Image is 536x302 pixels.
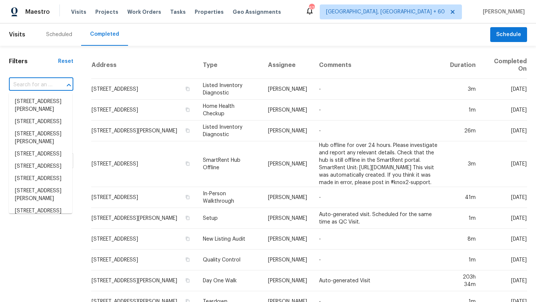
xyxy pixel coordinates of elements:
button: Schedule [490,27,527,42]
td: [STREET_ADDRESS][PERSON_NAME] [91,270,197,291]
td: - [313,121,444,141]
td: [PERSON_NAME] [262,250,313,270]
td: 3m [444,141,482,187]
td: [PERSON_NAME] [262,208,313,229]
td: [DATE] [482,250,527,270]
td: Listed Inventory Diagnostic [197,121,262,141]
td: [STREET_ADDRESS] [91,79,197,100]
span: Maestro [25,8,50,16]
td: 1m [444,208,482,229]
button: Copy Address [184,127,191,134]
td: [DATE] [482,141,527,187]
li: [STREET_ADDRESS][PERSON_NAME] [9,96,72,116]
td: [PERSON_NAME] [262,270,313,291]
td: 203h 34m [444,270,482,291]
td: 1m [444,250,482,270]
td: [PERSON_NAME] [262,187,313,208]
td: [PERSON_NAME] [262,229,313,250]
td: Hub offline for over 24 hours. Please investigate and report any relevant details. Check that the... [313,141,444,187]
td: SmartRent Hub Offline [197,141,262,187]
button: Copy Address [184,106,191,113]
td: [DATE] [482,187,527,208]
li: [STREET_ADDRESS] [9,173,72,185]
span: Tasks [170,9,186,15]
h1: Filters [9,58,58,65]
button: Copy Address [184,194,191,200]
td: 3m [444,79,482,100]
td: [STREET_ADDRESS] [91,141,197,187]
td: [STREET_ADDRESS] [91,250,197,270]
input: Search for an address... [9,79,52,91]
li: [STREET_ADDRESS] [9,205,72,217]
td: [DATE] [482,229,527,250]
td: Quality Control [197,250,262,270]
td: [DATE] [482,79,527,100]
td: 41m [444,187,482,208]
span: [PERSON_NAME] [480,8,525,16]
td: Setup [197,208,262,229]
th: Type [197,52,262,79]
td: - [313,229,444,250]
button: Copy Address [184,277,191,284]
td: [DATE] [482,270,527,291]
td: [STREET_ADDRESS][PERSON_NAME] [91,121,197,141]
td: Day One Walk [197,270,262,291]
span: Projects [95,8,118,16]
th: Address [91,52,197,79]
td: - [313,100,444,121]
th: Assignee [262,52,313,79]
td: [PERSON_NAME] [262,121,313,141]
span: Visits [9,26,25,43]
td: - [313,79,444,100]
div: Completed [90,30,119,38]
td: Auto-generated Visit [313,270,444,291]
span: Schedule [496,30,521,39]
li: [STREET_ADDRESS][PERSON_NAME] [9,185,72,205]
div: 627 [309,4,314,12]
td: Auto-generated visit. Scheduled for the same time as QC Visit. [313,208,444,229]
button: Copy Address [184,256,191,263]
div: Reset [58,58,73,65]
td: [PERSON_NAME] [262,141,313,187]
li: [STREET_ADDRESS] [9,148,72,160]
td: [PERSON_NAME] [262,79,313,100]
div: Scheduled [46,31,72,38]
td: [PERSON_NAME] [262,100,313,121]
button: Close [64,80,74,90]
td: Home Health Checkup [197,100,262,121]
td: New Listing Audit [197,229,262,250]
th: Completed On [482,52,527,79]
li: [STREET_ADDRESS] [9,160,72,173]
span: Visits [71,8,86,16]
td: Listed Inventory Diagnostic [197,79,262,100]
td: [DATE] [482,121,527,141]
span: Geo Assignments [233,8,281,16]
td: 1m [444,100,482,121]
button: Copy Address [184,215,191,221]
li: [STREET_ADDRESS][PERSON_NAME] [9,128,72,148]
td: [STREET_ADDRESS] [91,187,197,208]
span: Work Orders [127,8,161,16]
span: [GEOGRAPHIC_DATA], [GEOGRAPHIC_DATA] + 60 [326,8,445,16]
button: Copy Address [184,160,191,167]
td: 8m [444,229,482,250]
th: Comments [313,52,444,79]
td: [STREET_ADDRESS][PERSON_NAME] [91,208,197,229]
button: Copy Address [184,86,191,92]
td: - [313,250,444,270]
td: [DATE] [482,100,527,121]
td: In-Person Walkthrough [197,187,262,208]
button: Copy Address [184,235,191,242]
td: [STREET_ADDRESS] [91,100,197,121]
td: - [313,187,444,208]
li: [STREET_ADDRESS] [9,116,72,128]
td: [DATE] [482,208,527,229]
td: 26m [444,121,482,141]
td: [STREET_ADDRESS] [91,229,197,250]
span: Properties [195,8,224,16]
th: Duration [444,52,482,79]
